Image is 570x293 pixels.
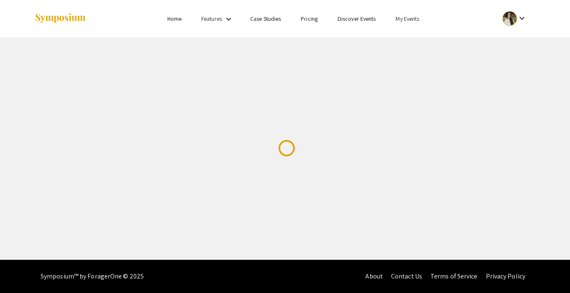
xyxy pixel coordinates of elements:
button: Expand account dropdown [494,9,536,28]
a: Home [167,15,181,22]
a: Contact Us [391,272,422,281]
img: Symposium by ForagerOne [34,13,86,24]
a: Discover Events [338,15,376,22]
div: Symposium™ by ForagerOne © 2025 [41,260,144,293]
a: Privacy Policy [486,272,525,281]
a: About [365,272,383,281]
a: Features [201,15,222,22]
a: Terms of Service [430,272,478,281]
a: My Events [396,15,419,22]
mat-icon: Expand Features list [224,14,234,24]
mat-icon: Expand account dropdown [517,13,527,23]
a: Pricing [301,15,318,22]
a: Case Studies [250,15,281,22]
